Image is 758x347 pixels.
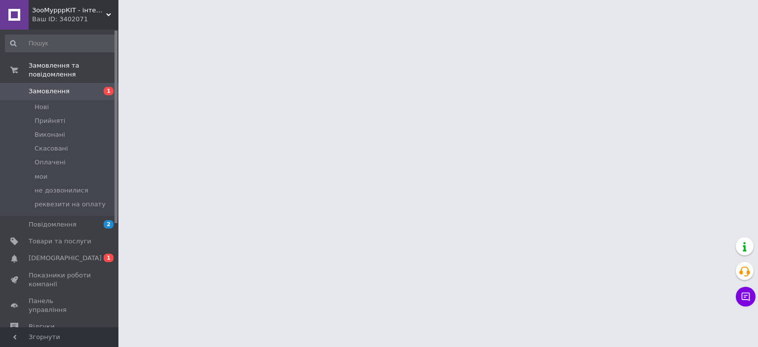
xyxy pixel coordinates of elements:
[29,61,118,79] span: Замовлення та повідомлення
[35,200,106,209] span: реквезити на оплату
[29,220,76,229] span: Повідомлення
[29,87,70,96] span: Замовлення
[29,322,54,331] span: Відгуки
[5,35,116,52] input: Пошук
[35,158,66,167] span: Оплачені
[35,144,68,153] span: Скасовані
[35,103,49,112] span: Нові
[736,287,756,307] button: Чат з покупцем
[35,186,88,195] span: не дозвонилися
[29,297,91,314] span: Панель управління
[104,254,114,262] span: 1
[35,130,65,139] span: Виконані
[104,220,114,229] span: 2
[104,87,114,95] span: 1
[29,237,91,246] span: Товари та послуги
[35,172,47,181] span: мои
[32,15,118,24] div: Ваш ID: 3402071
[32,6,106,15] span: ЗооМурррКІТ - інтернет зоомагазин
[29,254,102,263] span: [DEMOGRAPHIC_DATA]
[35,116,65,125] span: Прийняті
[29,271,91,289] span: Показники роботи компанії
